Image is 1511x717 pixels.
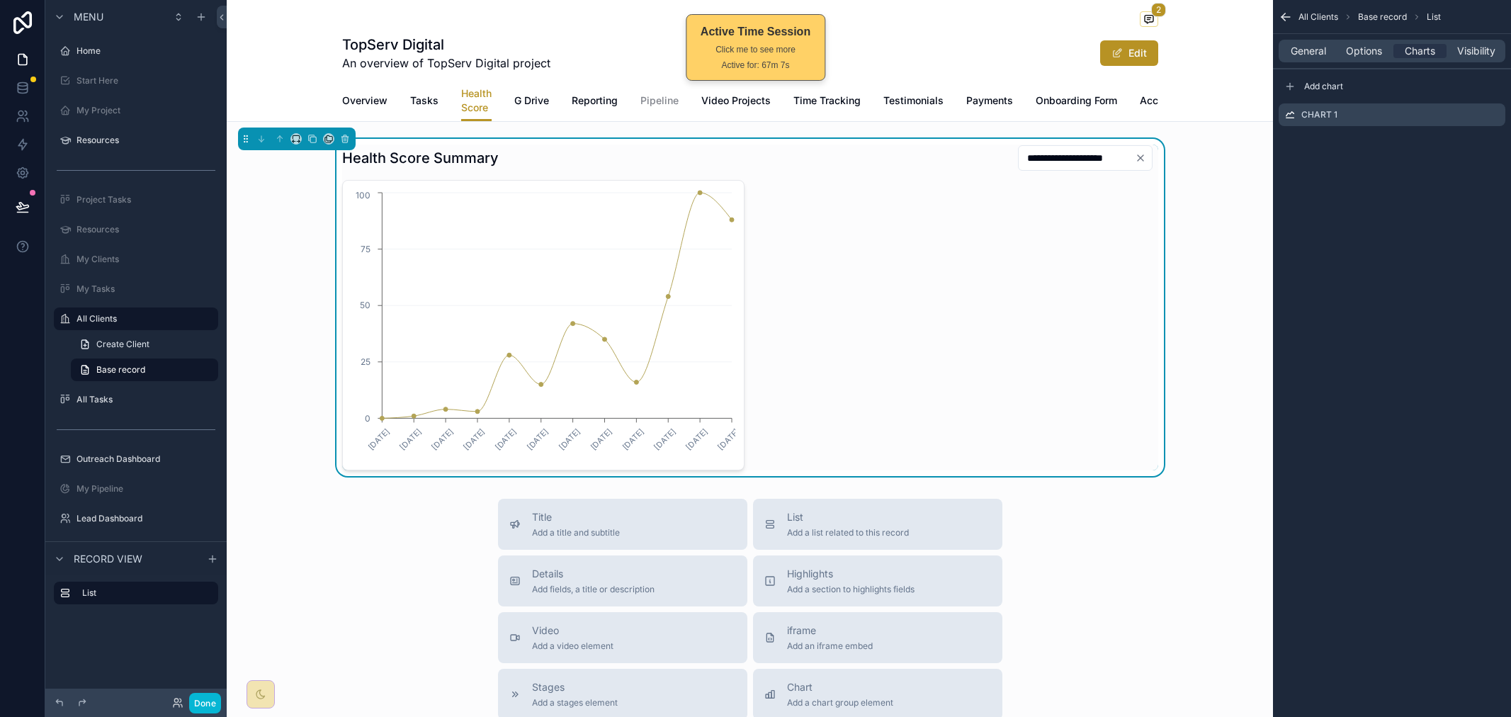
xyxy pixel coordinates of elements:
[189,693,221,713] button: Done
[429,427,455,452] text: [DATE]
[793,88,861,116] a: Time Tracking
[410,88,438,116] a: Tasks
[77,394,215,405] label: All Tasks
[514,94,549,108] span: G Drive
[77,135,215,146] label: Resources
[1036,94,1117,108] span: Onboarding Form
[360,300,370,310] tspan: 50
[342,55,550,72] span: An overview of TopServ Digital project
[54,40,218,62] a: Home
[1405,44,1435,58] span: Charts
[787,527,909,538] span: Add a list related to this record
[883,88,944,116] a: Testimonials
[1346,44,1382,58] span: Options
[54,278,218,300] a: My Tasks
[1036,88,1117,116] a: Onboarding Form
[793,94,861,108] span: Time Tracking
[514,88,549,116] a: G Drive
[342,35,550,55] h1: TopServ Digital
[77,254,215,265] label: My Clients
[77,194,215,205] label: Project Tasks
[96,364,145,376] span: Base record
[342,148,499,168] h1: Health Score Summary
[715,427,741,452] text: [DATE]
[493,427,519,452] text: [DATE]
[1135,152,1152,164] button: Clear
[77,483,215,495] label: My Pipeline
[532,510,620,524] span: Title
[1457,44,1495,58] span: Visibility
[54,507,218,530] a: Lead Dashboard
[684,427,709,452] text: [DATE]
[77,513,215,524] label: Lead Dashboard
[753,555,1002,606] button: HighlightsAdd a section to highlights fields
[1140,11,1158,29] button: 2
[54,478,218,500] a: My Pipeline
[461,86,492,115] span: Health Score
[532,640,613,652] span: Add a video element
[1304,81,1343,92] span: Add chart
[652,427,677,452] text: [DATE]
[77,453,215,465] label: Outreach Dashboard
[532,584,655,595] span: Add fields, a title or description
[74,552,142,566] span: Record view
[556,427,582,452] text: [DATE]
[532,567,655,581] span: Details
[54,129,218,152] a: Resources
[1298,11,1338,23] span: All Clients
[787,640,873,652] span: Add an iframe embed
[54,99,218,122] a: My Project
[54,188,218,211] a: Project Tasks
[640,88,679,116] a: Pipeline
[883,94,944,108] span: Testimonials
[342,94,387,108] span: Overview
[77,75,215,86] label: Start Here
[588,427,613,452] text: [DATE]
[77,224,215,235] label: Resources
[77,45,215,57] label: Home
[701,88,771,116] a: Video Projects
[966,94,1013,108] span: Payments
[1151,3,1166,17] span: 2
[54,69,218,92] a: Start Here
[54,307,218,330] a: All Clients
[1140,88,1184,116] a: Accounts
[356,190,370,201] tspan: 100
[366,427,391,452] text: [DATE]
[71,358,218,381] a: Base record
[753,499,1002,550] button: ListAdd a list related to this record
[498,612,747,663] button: VideoAdd a video element
[787,584,915,595] span: Add a section to highlights fields
[54,537,218,560] a: Meeting Dashboard
[787,697,893,708] span: Add a chart group element
[54,388,218,411] a: All Tasks
[787,623,873,638] span: iframe
[532,697,618,708] span: Add a stages element
[82,587,207,599] label: List
[410,94,438,108] span: Tasks
[96,339,149,350] span: Create Client
[701,94,771,108] span: Video Projects
[498,499,747,550] button: TitleAdd a title and subtitle
[54,248,218,271] a: My Clients
[572,88,618,116] a: Reporting
[342,88,387,116] a: Overview
[532,680,618,694] span: Stages
[1358,11,1407,23] span: Base record
[1140,94,1184,108] span: Accounts
[54,218,218,241] a: Resources
[1100,40,1158,66] button: Edit
[1301,109,1337,120] label: Chart 1
[701,43,810,56] div: Click me to see more
[77,105,215,116] label: My Project
[74,10,103,24] span: Menu
[45,575,227,619] div: scrollable content
[525,427,550,452] text: [DATE]
[701,23,810,40] div: Active Time Session
[701,59,810,72] div: Active for: 67m 7s
[787,680,893,694] span: Chart
[532,527,620,538] span: Add a title and subtitle
[572,94,618,108] span: Reporting
[365,413,370,424] tspan: 0
[787,510,909,524] span: List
